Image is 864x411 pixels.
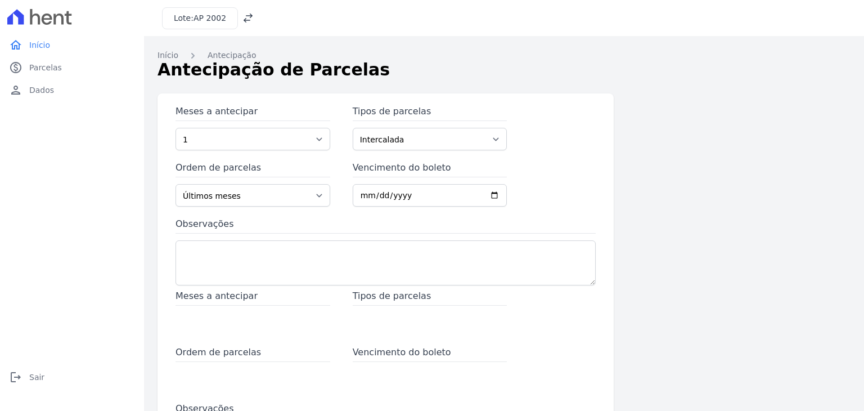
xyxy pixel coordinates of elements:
[157,50,850,61] nav: Breadcrumb
[353,346,507,362] span: Vencimento do boleto
[175,105,330,121] label: Meses a antecipar
[9,38,22,52] i: home
[29,62,62,73] span: Parcelas
[353,161,507,177] label: Vencimento do boleto
[4,79,139,101] a: personDados
[175,161,330,177] label: Ordem de parcelas
[9,61,22,74] i: paid
[29,372,44,383] span: Sair
[175,217,596,234] label: Observações
[29,39,50,51] span: Início
[175,289,330,306] span: Meses a antecipar
[353,289,507,306] span: Tipos de parcelas
[353,105,507,121] label: Tipos de parcelas
[208,50,256,61] a: Antecipação
[174,12,226,24] h3: Lote:
[193,14,226,23] span: AP 2002
[4,34,139,56] a: homeInício
[4,366,139,388] a: logoutSair
[29,84,54,96] span: Dados
[4,56,139,79] a: paidParcelas
[175,346,330,362] span: Ordem de parcelas
[9,83,22,97] i: person
[157,57,850,82] h1: Antecipação de Parcelas
[9,370,22,384] i: logout
[157,50,178,61] a: Início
